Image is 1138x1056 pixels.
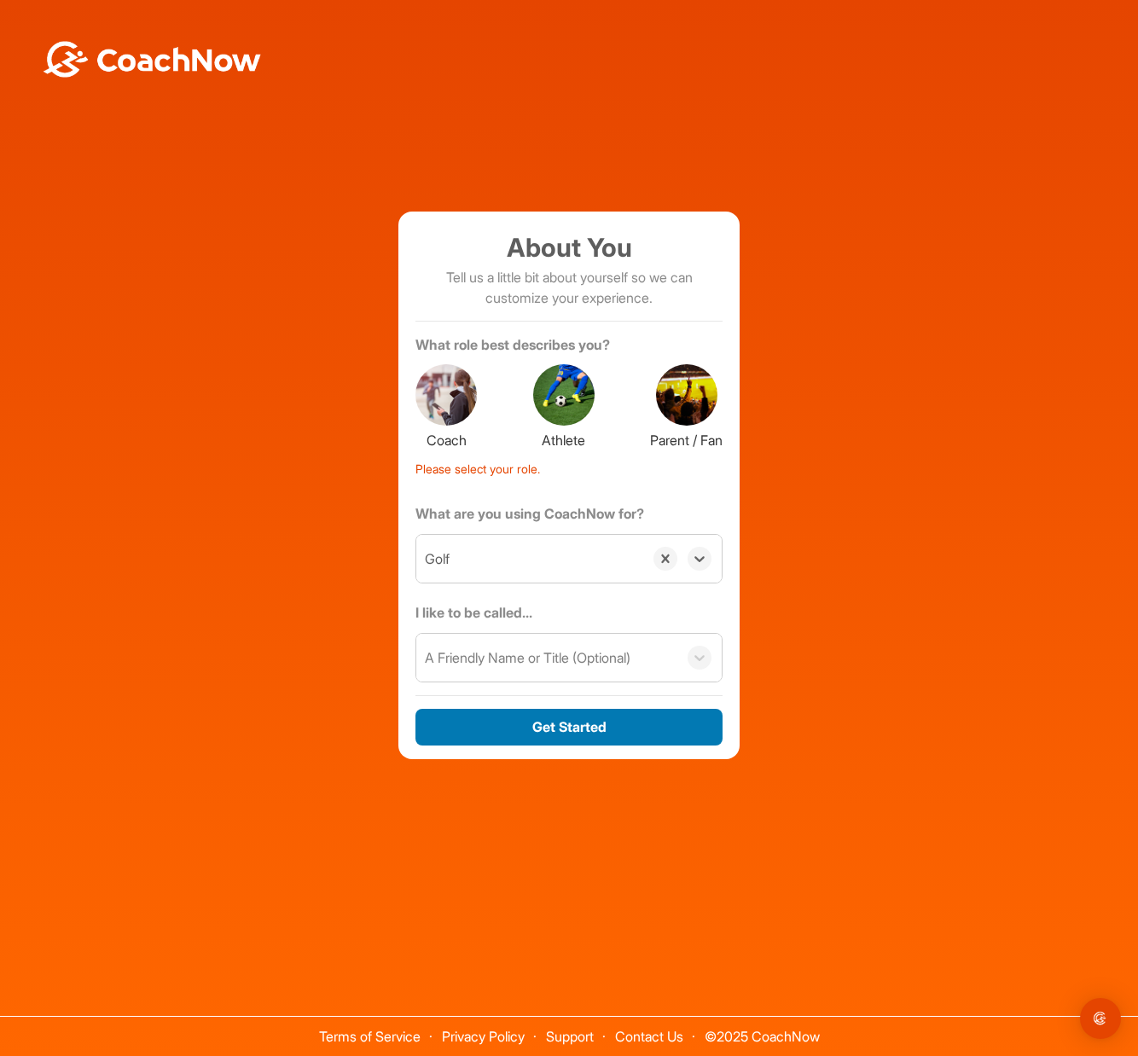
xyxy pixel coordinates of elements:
label: What are you using CoachNow for? [415,503,723,531]
label: Coach [415,426,477,450]
div: Golf [425,548,450,569]
div: Open Intercom Messenger [1080,998,1121,1039]
img: BwLJSsUCoWCh5upNqxVrqldRgqLPVwmV24tXu5FoVAoFEpwwqQ3VIfuoInZCoVCoTD4vwADAC3ZFMkVEQFDAAAAAElFTkSuQmCC [41,41,263,78]
button: Get Started [415,709,723,746]
a: Contact Us [615,1028,683,1045]
h1: About You [415,229,723,267]
label: I like to be called... [415,602,723,630]
p: Tell us a little bit about yourself so we can customize your experience. [415,267,723,308]
label: Athlete [533,426,595,450]
div: Please select your role. [415,454,723,479]
a: Support [546,1028,594,1045]
label: Parent / Fan [650,426,723,450]
label: What role best describes you? [415,334,723,362]
span: © 2025 CoachNow [696,1017,828,1043]
a: Terms of Service [319,1028,421,1045]
a: Privacy Policy [442,1028,525,1045]
div: A Friendly Name or Title (Optional) [425,647,630,668]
